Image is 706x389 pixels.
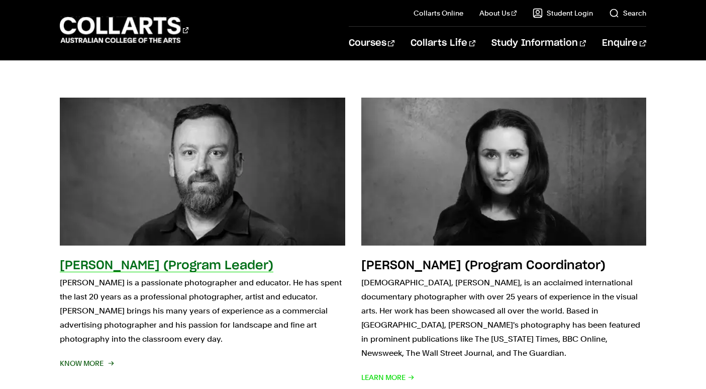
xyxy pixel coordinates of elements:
a: Courses [349,27,394,60]
span: Know More [60,356,113,370]
a: Study Information [491,27,586,60]
h2: [PERSON_NAME] (Program Leader) [60,260,273,272]
p: [PERSON_NAME] is a passionate photographer and educator. He has spent the last 20 years as a prof... [60,276,345,346]
a: About Us [479,8,517,18]
a: Enquire [602,27,646,60]
span: Learn More [361,370,415,384]
a: [PERSON_NAME] (Program Coordinator) [DEMOGRAPHIC_DATA], [PERSON_NAME], is an acclaimed internatio... [361,98,646,384]
div: Go to homepage [60,16,188,44]
a: [PERSON_NAME] (Program Leader) [PERSON_NAME] is a passionate photographer and educator. He has sp... [60,98,345,384]
h2: [PERSON_NAME] (Program Coordinator) [361,260,606,272]
a: Search [609,8,646,18]
p: [DEMOGRAPHIC_DATA], [PERSON_NAME], is an acclaimed international documentary photographer with ov... [361,276,646,360]
a: Collarts Life [411,27,475,60]
a: Collarts Online [414,8,463,18]
a: Student Login [533,8,593,18]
